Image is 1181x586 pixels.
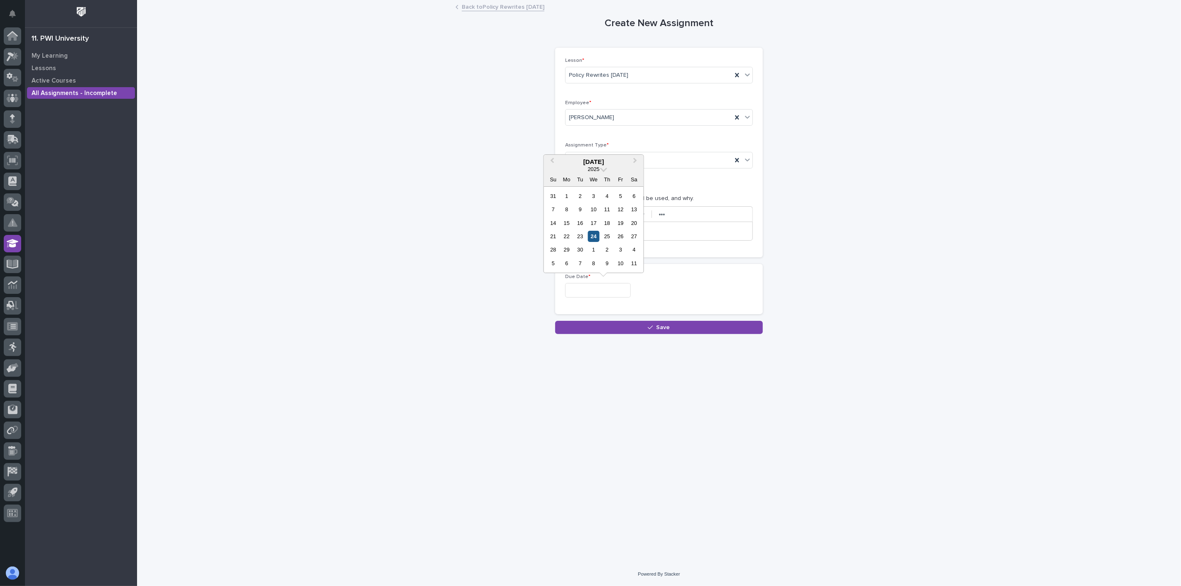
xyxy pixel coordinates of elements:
div: month 2025-09 [546,189,641,270]
a: My Learning [25,49,137,62]
div: Choose Friday, October 10th, 2025 [615,258,626,269]
span: Policy Rewrites [DATE] [569,71,628,80]
div: Tu [575,174,586,185]
div: Choose Monday, September 22nd, 2025 [561,231,572,242]
div: Choose Wednesday, October 8th, 2025 [588,258,599,269]
button: Previous Month [545,156,558,169]
div: Sa [628,174,640,185]
p: Active Courses [32,77,76,85]
span: Save [657,325,670,330]
a: Lessons [25,62,137,74]
img: Workspace Logo [74,4,89,20]
div: Choose Monday, September 1st, 2025 [561,190,572,202]
div: Choose Sunday, September 28th, 2025 [548,244,559,256]
div: Choose Monday, October 6th, 2025 [561,258,572,269]
div: Choose Wednesday, September 10th, 2025 [588,204,599,215]
div: Choose Thursday, September 11th, 2025 [602,204,613,215]
div: Choose Wednesday, September 24th, 2025 [588,231,599,242]
div: Choose Monday, September 8th, 2025 [561,204,572,215]
div: [DATE] [544,158,644,166]
button: ••• [656,209,668,219]
a: Powered By Stacker [638,571,680,576]
div: Choose Wednesday, September 3rd, 2025 [588,190,599,202]
a: Active Courses [25,74,137,87]
p: Clarify how this lesson should be used, and why. [565,194,753,203]
div: Mo [561,174,572,185]
div: Choose Wednesday, October 1st, 2025 [588,244,599,256]
span: 2025 [588,166,599,172]
span: [PERSON_NAME] [569,113,614,122]
div: Choose Saturday, September 20th, 2025 [628,217,640,229]
div: Su [548,174,559,185]
div: Choose Friday, September 12th, 2025 [615,204,626,215]
div: Choose Tuesday, September 30th, 2025 [575,244,586,256]
strong: ••• [659,211,665,218]
div: We [588,174,599,185]
div: Notifications [10,10,21,23]
div: Choose Tuesday, September 16th, 2025 [575,217,586,229]
div: Choose Sunday, September 21st, 2025 [548,231,559,242]
a: All Assignments - Incomplete [25,87,137,99]
div: Choose Friday, September 5th, 2025 [615,190,626,202]
a: Back toPolicy Rewrites [DATE] [462,2,544,11]
button: Save [555,321,763,334]
button: users-avatar [4,564,21,582]
div: Choose Saturday, September 13th, 2025 [628,204,640,215]
span: Assignment Type [565,143,609,148]
div: Choose Tuesday, October 7th, 2025 [575,258,586,269]
div: Choose Friday, October 3rd, 2025 [615,244,626,256]
div: Choose Saturday, October 11th, 2025 [628,258,640,269]
div: Choose Saturday, September 27th, 2025 [628,231,640,242]
div: Choose Tuesday, September 23rd, 2025 [575,231,586,242]
span: Employee [565,100,591,105]
div: Choose Saturday, October 4th, 2025 [628,244,640,256]
div: Choose Sunday, September 7th, 2025 [548,204,559,215]
p: All Assignments - Incomplete [32,90,117,97]
button: Next Month [630,156,643,169]
h1: Create New Assignment [555,17,763,29]
div: Choose Thursday, September 18th, 2025 [602,217,613,229]
div: Choose Thursday, October 2nd, 2025 [602,244,613,256]
div: 11. PWI University [32,34,89,44]
p: My Learning [32,52,68,60]
div: Choose Saturday, September 6th, 2025 [628,190,640,202]
div: Choose Tuesday, September 9th, 2025 [575,204,586,215]
div: Choose Friday, September 19th, 2025 [615,217,626,229]
div: Choose Friday, September 26th, 2025 [615,231,626,242]
div: Th [602,174,613,185]
div: Choose Sunday, October 5th, 2025 [548,258,559,269]
p: Lessons [32,65,56,72]
div: Fr [615,174,626,185]
div: Choose Thursday, September 25th, 2025 [602,231,613,242]
div: Choose Sunday, August 31st, 2025 [548,190,559,202]
span: Lesson [565,58,584,63]
div: Choose Thursday, September 4th, 2025 [602,190,613,202]
div: Choose Monday, September 29th, 2025 [561,244,572,256]
div: Choose Monday, September 15th, 2025 [561,217,572,229]
div: Choose Sunday, September 14th, 2025 [548,217,559,229]
div: Choose Wednesday, September 17th, 2025 [588,217,599,229]
div: Choose Tuesday, September 2nd, 2025 [575,190,586,202]
div: Choose Thursday, October 9th, 2025 [602,258,613,269]
button: Notifications [4,5,21,22]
